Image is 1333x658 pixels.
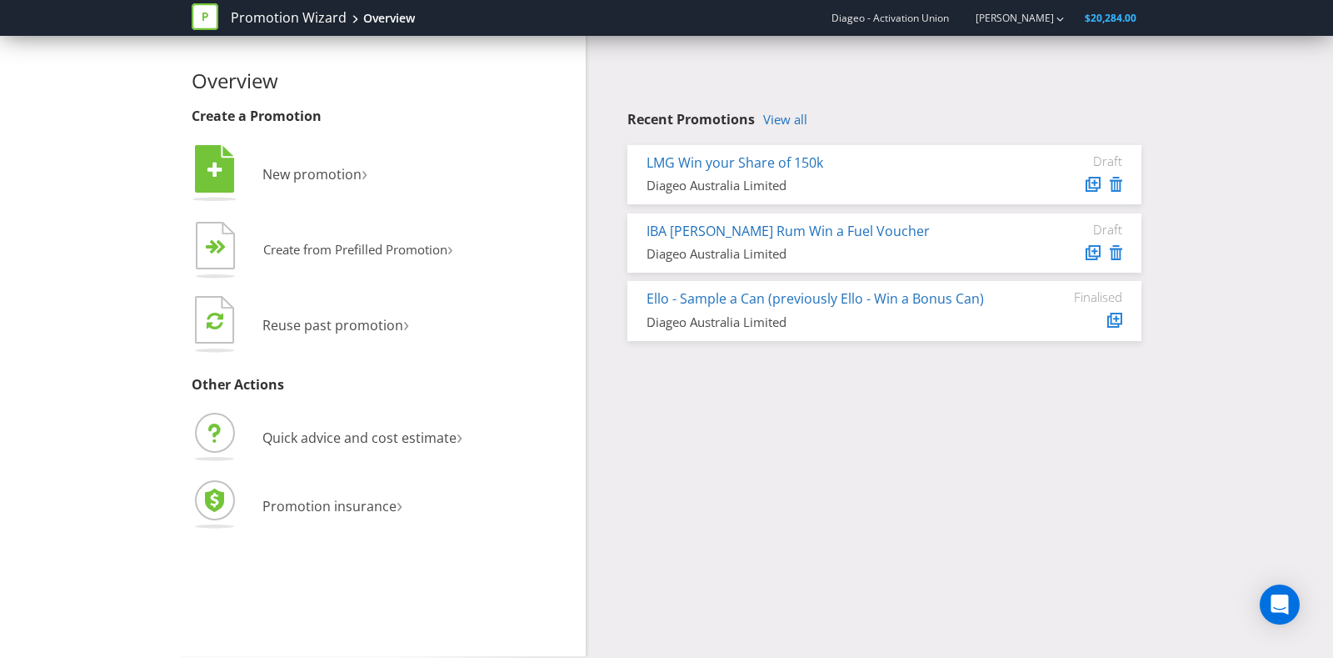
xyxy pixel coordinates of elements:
span: Reuse past promotion [262,316,403,334]
a: IBA [PERSON_NAME] Rum Win a Fuel Voucher [647,222,930,240]
div: Diageo Australia Limited [647,245,997,263]
div: Overview [363,10,415,27]
span: Recent Promotions [627,110,755,128]
span: › [362,158,367,186]
tspan:  [216,239,227,255]
h3: Other Actions [192,378,573,393]
span: Quick advice and cost estimate [262,429,457,447]
h3: Create a Promotion [192,109,573,124]
div: Diageo Australia Limited [647,177,997,194]
span: Diageo - Activation Union [831,11,949,25]
div: Finalised [1022,289,1122,304]
a: LMG Win your Share of 150k [647,153,823,172]
span: New promotion [262,165,362,183]
tspan:  [207,311,223,330]
span: › [447,235,453,261]
div: Draft [1022,153,1122,168]
a: [PERSON_NAME] [959,11,1054,25]
span: $20,284.00 [1085,11,1136,25]
a: Ello - Sample a Can (previously Ello - Win a Bonus Can) [647,289,984,308]
a: Promotion Wizard [231,8,347,28]
tspan:  [207,161,222,179]
span: Promotion insurance [262,497,397,515]
h2: Overview [192,70,573,92]
span: › [397,490,402,518]
a: Quick advice and cost estimate› [192,429,462,447]
div: Draft [1022,222,1122,237]
div: Diageo Australia Limited [647,314,997,331]
span: › [403,309,409,337]
span: › [457,422,462,450]
a: View all [763,113,807,127]
button: Create from Prefilled Promotion› [192,218,454,284]
div: Open Intercom Messenger [1260,585,1300,625]
span: Create from Prefilled Promotion [263,241,447,258]
a: Promotion insurance› [192,497,402,515]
